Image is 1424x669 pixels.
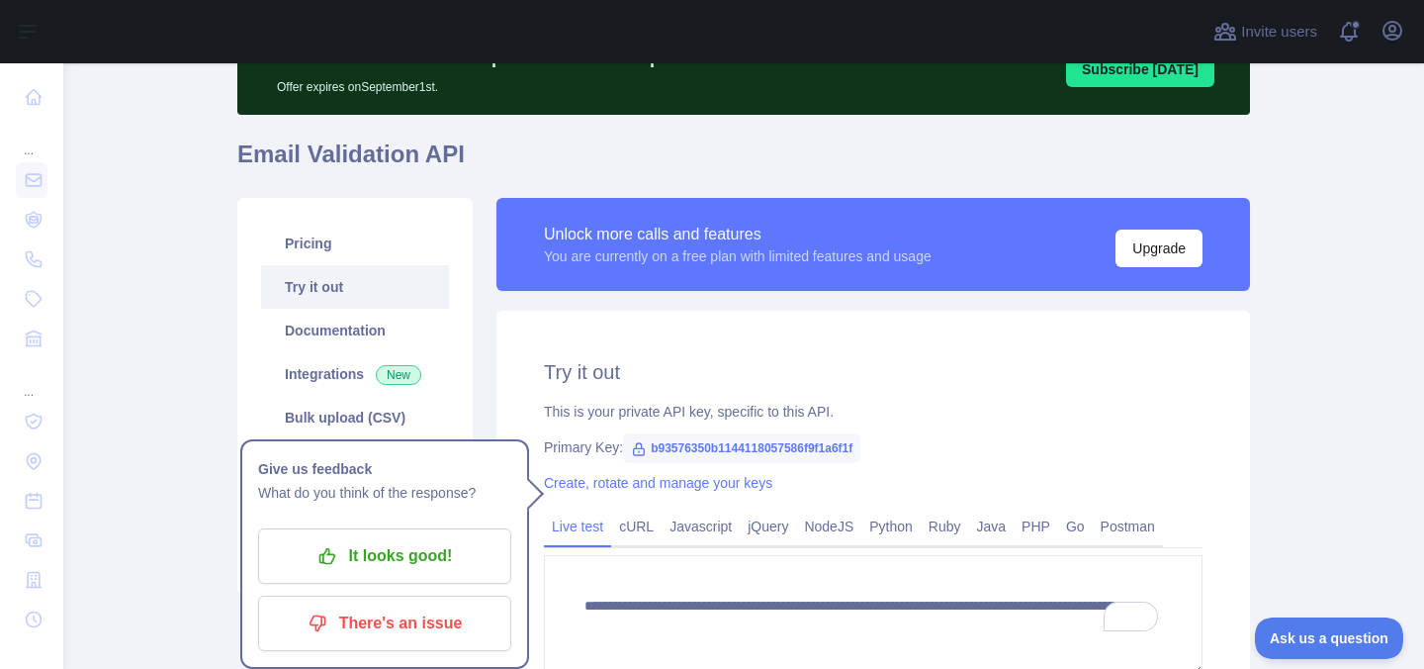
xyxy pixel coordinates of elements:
a: Live test [544,511,611,542]
span: Invite users [1241,21,1317,44]
h1: Give us feedback [258,457,511,481]
div: This is your private API key, specific to this API. [544,402,1202,422]
div: You are currently on a free plan with limited features and usage [544,246,932,266]
a: Try it out [261,265,449,309]
a: Create, rotate and manage your keys [544,475,772,491]
a: Postman [1093,511,1163,542]
a: Go [1058,511,1093,542]
h2: Try it out [544,358,1202,386]
a: Pricing [261,222,449,265]
a: Python [861,511,921,542]
span: b93576350b1144118057586f9f1a6f1f [623,433,860,463]
h1: Email Validation API [237,139,1250,186]
a: cURL [611,511,662,542]
button: Upgrade [1115,230,1202,267]
iframe: Toggle Customer Support [1255,618,1404,659]
button: Subscribe [DATE] [1066,51,1214,87]
a: PHP [1014,511,1058,542]
span: New [376,365,421,385]
button: Invite users [1209,16,1321,48]
a: NodeJS [796,511,861,542]
div: Primary Key: [544,437,1202,457]
p: Offer expires on September 1st. [277,71,820,95]
div: ... [16,119,47,158]
a: Integrations New [261,352,449,396]
a: Java [969,511,1015,542]
div: Unlock more calls and features [544,223,932,246]
a: jQuery [740,511,796,542]
a: Documentation [261,309,449,352]
a: Javascript [662,511,740,542]
a: Ruby [921,511,969,542]
a: Bulk upload (CSV) [261,396,449,439]
div: ... [16,360,47,400]
p: What do you think of the response? [258,481,511,505]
